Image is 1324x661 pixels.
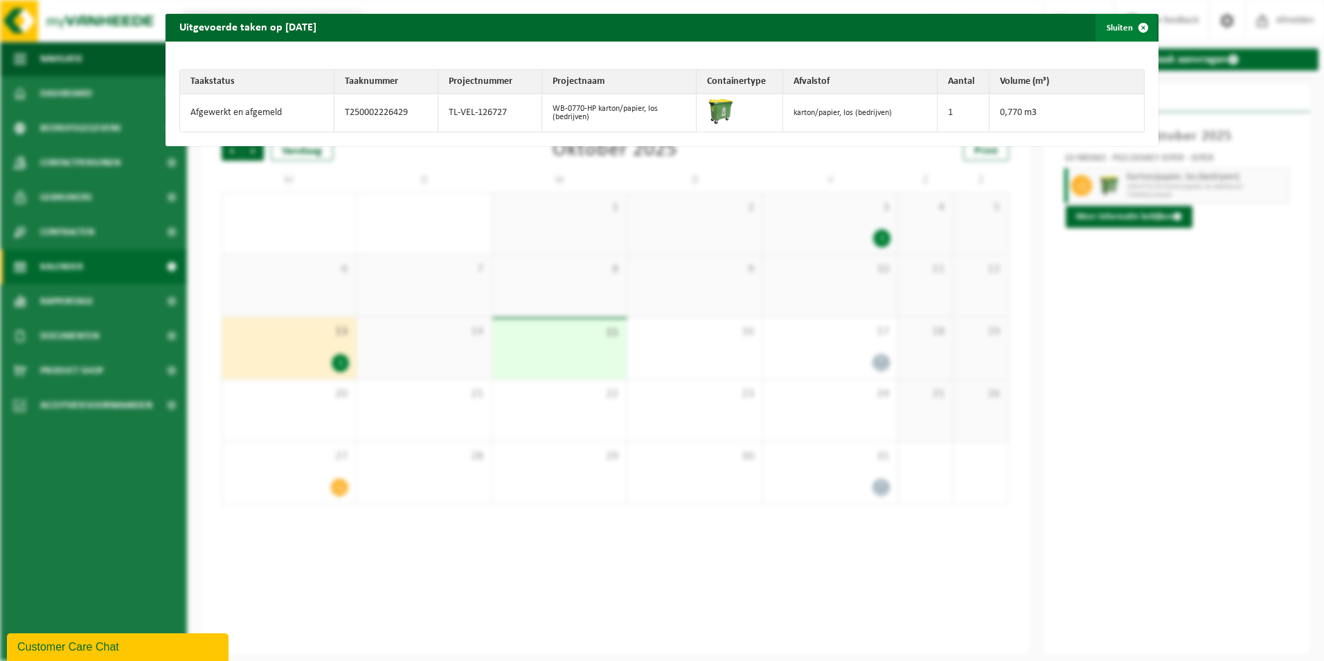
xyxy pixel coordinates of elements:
[707,98,735,125] img: WB-0770-HPE-GN-50
[334,94,438,132] td: T250002226429
[1095,14,1157,42] button: Sluiten
[542,94,697,132] td: WB-0770-HP karton/papier, los (bedrijven)
[180,70,334,94] th: Taakstatus
[180,94,334,132] td: Afgewerkt en afgemeld
[165,14,330,40] h2: Uitgevoerde taken op [DATE]
[438,94,542,132] td: TL-VEL-126727
[783,94,938,132] td: karton/papier, los (bedrijven)
[938,94,990,132] td: 1
[7,631,231,661] iframe: chat widget
[783,70,938,94] th: Afvalstof
[334,70,438,94] th: Taaknummer
[697,70,783,94] th: Containertype
[990,94,1144,132] td: 0,770 m3
[542,70,697,94] th: Projectnaam
[938,70,990,94] th: Aantal
[438,70,542,94] th: Projectnummer
[990,70,1144,94] th: Volume (m³)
